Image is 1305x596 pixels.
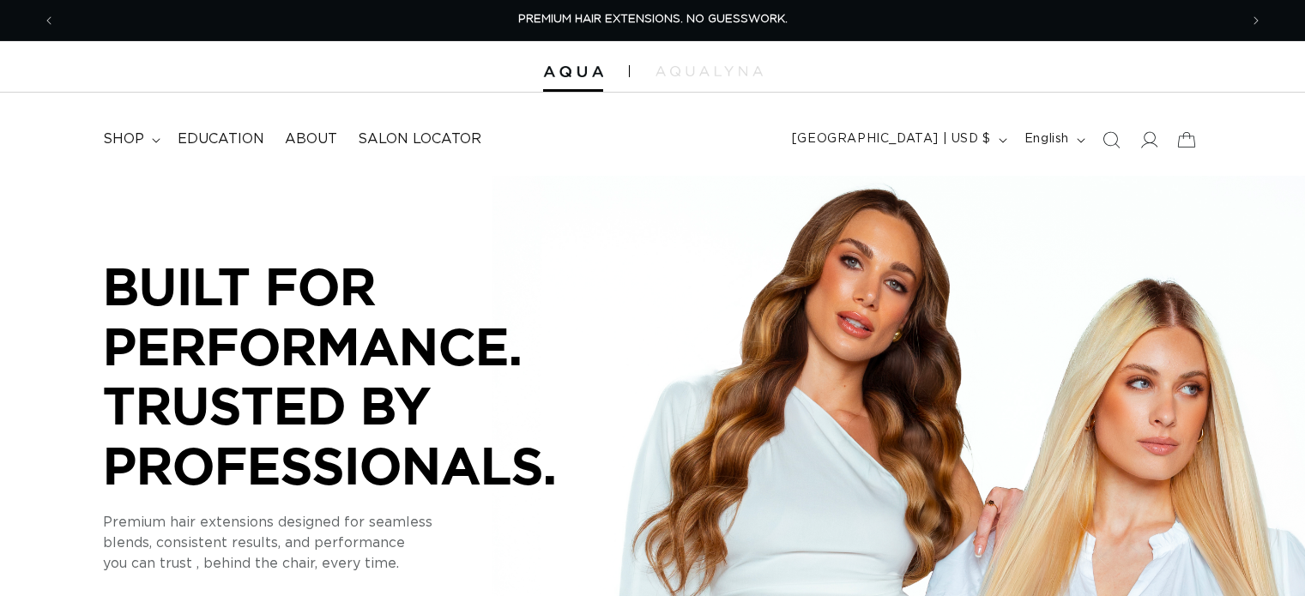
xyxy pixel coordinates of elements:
a: About [275,120,347,159]
button: English [1014,123,1092,156]
span: Salon Locator [358,130,481,148]
summary: Search [1092,121,1130,159]
a: Education [167,120,275,159]
span: shop [103,130,144,148]
button: Previous announcement [30,4,68,37]
p: Premium hair extensions designed for seamless [103,513,618,533]
span: Education [178,130,264,148]
span: About [285,130,337,148]
p: you can trust , behind the chair, every time. [103,554,618,575]
button: Next announcement [1237,4,1275,37]
span: [GEOGRAPHIC_DATA] | USD $ [792,130,991,148]
img: aqualyna.com [656,66,763,76]
p: blends, consistent results, and performance [103,533,618,554]
span: English [1024,130,1069,148]
a: Salon Locator [347,120,492,159]
button: [GEOGRAPHIC_DATA] | USD $ [782,123,1014,156]
span: PREMIUM HAIR EXTENSIONS. NO GUESSWORK. [518,14,788,25]
img: Aqua Hair Extensions [543,66,603,78]
p: BUILT FOR PERFORMANCE. TRUSTED BY PROFESSIONALS. [103,256,618,495]
summary: shop [93,120,167,159]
